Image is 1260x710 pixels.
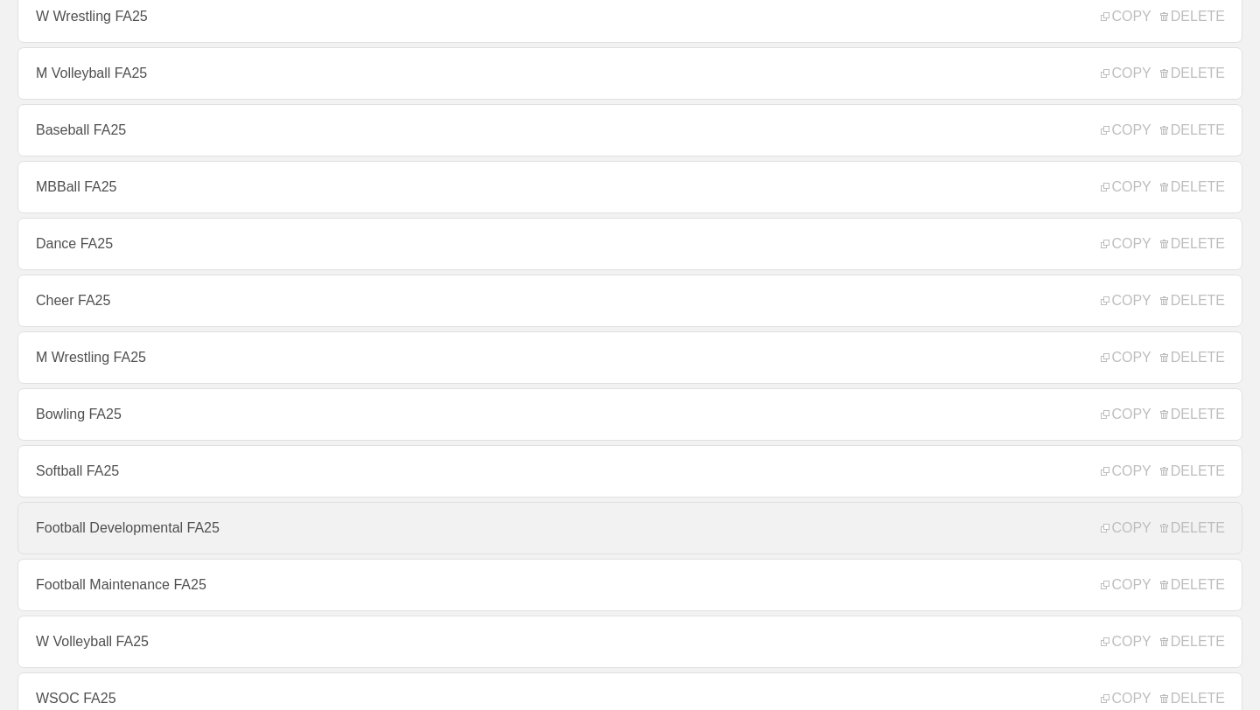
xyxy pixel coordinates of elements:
span: DELETE [1160,293,1225,309]
span: DELETE [1160,9,1225,24]
a: Baseball FA25 [17,104,1242,157]
span: DELETE [1160,463,1225,479]
span: DELETE [1160,236,1225,252]
a: Softball FA25 [17,445,1242,498]
span: DELETE [1160,350,1225,365]
iframe: Chat Widget [945,507,1260,710]
span: COPY [1101,407,1151,422]
a: W Volleyball FA25 [17,616,1242,668]
span: COPY [1101,9,1151,24]
span: COPY [1101,66,1151,81]
span: DELETE [1160,407,1225,422]
span: COPY [1101,293,1151,309]
span: COPY [1101,350,1151,365]
span: DELETE [1160,66,1225,81]
span: DELETE [1160,122,1225,138]
a: Bowling FA25 [17,388,1242,441]
a: M Wrestling FA25 [17,331,1242,384]
span: COPY [1101,179,1151,195]
span: COPY [1101,463,1151,479]
a: Football Maintenance FA25 [17,559,1242,611]
span: DELETE [1160,179,1225,195]
a: Dance FA25 [17,218,1242,270]
a: Football Developmental FA25 [17,502,1242,554]
a: Cheer FA25 [17,275,1242,327]
a: MBBall FA25 [17,161,1242,213]
a: M Volleyball FA25 [17,47,1242,100]
span: COPY [1101,236,1151,252]
span: COPY [1101,122,1151,138]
